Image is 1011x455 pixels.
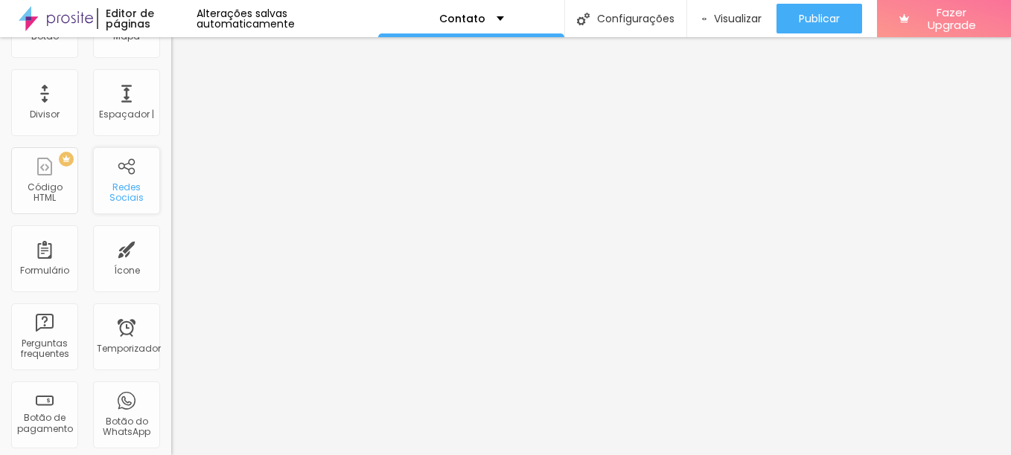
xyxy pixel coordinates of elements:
img: view-1.svg [702,13,707,25]
div: Botão [31,31,59,42]
div: Espaçador | [99,109,154,120]
img: Ícone [577,13,590,25]
button: Visualizar [687,4,776,33]
div: Formulário [20,265,69,276]
div: Ícone [114,265,140,276]
span: Visualizar [714,13,762,25]
div: Perguntas frequentes [15,338,74,360]
iframe: Editor [171,37,1011,455]
div: Botão do WhatsApp [97,416,156,438]
div: Mapa [113,31,140,42]
div: Redes Sociais [97,182,156,204]
div: Temporizador [97,343,156,354]
div: Código HTML [15,182,74,204]
div: Divisor [30,109,60,120]
font: Configurações [597,13,674,24]
p: Contato [439,13,485,24]
div: Editor de páginas [97,8,197,29]
span: Publicar [799,13,840,25]
div: Alterações salvas automaticamente [197,8,379,29]
span: Fazer Upgrade [915,6,989,32]
div: Botão de pagamento [15,413,74,434]
button: Publicar [776,4,862,33]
